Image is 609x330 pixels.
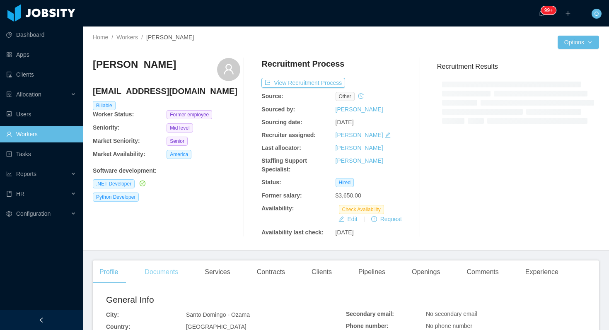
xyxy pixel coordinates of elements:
[335,214,361,224] button: icon: editEdit
[558,36,599,49] button: Optionsicon: down
[346,311,394,317] b: Secondary email:
[167,110,212,119] span: Former employee
[106,311,119,318] b: City:
[261,119,302,125] b: Sourcing date:
[93,193,139,202] span: Python Developer
[93,137,140,144] b: Market Seniority:
[261,205,294,212] b: Availability:
[93,167,157,174] b: Software development :
[93,151,145,157] b: Market Availability:
[6,66,76,83] a: icon: auditClients
[385,132,391,138] i: icon: edit
[6,106,76,123] a: icon: robotUsers
[261,192,302,199] b: Former salary:
[186,311,250,318] span: Santo Domingo - Ozama
[93,34,108,41] a: Home
[141,34,143,41] span: /
[138,260,185,284] div: Documents
[167,150,191,159] span: America
[352,260,392,284] div: Pipelines
[16,171,36,177] span: Reports
[305,260,338,284] div: Clients
[106,323,130,330] b: Country:
[261,132,316,138] b: Recruiter assigned:
[541,6,556,14] sup: 1640
[93,101,116,110] span: Billable
[198,260,237,284] div: Services
[261,79,345,86] a: icon: exportView Recruitment Process
[138,180,145,187] a: icon: check-circle
[336,92,355,101] span: other
[6,126,76,142] a: icon: userWorkers
[336,157,383,164] a: [PERSON_NAME]
[336,132,383,138] a: [PERSON_NAME]
[116,34,138,41] a: Workers
[565,10,571,16] i: icon: plus
[594,9,599,19] span: O
[426,323,472,329] span: No phone number
[6,46,76,63] a: icon: appstoreApps
[6,92,12,97] i: icon: solution
[186,323,247,330] span: [GEOGRAPHIC_DATA]
[6,171,12,177] i: icon: line-chart
[16,210,51,217] span: Configuration
[405,260,447,284] div: Openings
[167,123,193,132] span: Mid level
[6,146,76,162] a: icon: profileTasks
[93,111,134,118] b: Worker Status:
[261,93,283,99] b: Source:
[6,26,76,43] a: icon: pie-chartDashboard
[6,211,12,217] i: icon: setting
[261,145,301,151] b: Last allocator:
[16,190,24,197] span: HR
[261,179,281,185] b: Status:
[223,63,234,75] i: icon: user
[358,93,364,99] i: icon: history
[460,260,505,284] div: Comments
[106,293,346,306] h2: General Info
[437,61,599,72] h3: Recruitment Results
[261,106,295,113] b: Sourced by:
[146,34,194,41] span: [PERSON_NAME]
[336,145,383,151] a: [PERSON_NAME]
[368,214,405,224] button: icon: exclamation-circleRequest
[93,260,125,284] div: Profile
[93,58,176,71] h3: [PERSON_NAME]
[93,124,120,131] b: Seniority:
[6,191,12,197] i: icon: book
[261,58,344,70] h4: Recruitment Process
[93,85,240,97] h4: [EMAIL_ADDRESS][DOMAIN_NAME]
[336,178,354,187] span: Hired
[261,229,324,236] b: Availability last check:
[140,181,145,186] i: icon: check-circle
[346,323,389,329] b: Phone number:
[167,137,188,146] span: Senior
[261,157,307,173] b: Staffing Support Specialist:
[111,34,113,41] span: /
[336,192,361,199] span: $3,650.00
[539,10,544,16] i: icon: bell
[93,179,135,188] span: .NET Developer
[519,260,565,284] div: Experience
[261,78,345,88] button: icon: exportView Recruitment Process
[426,311,477,317] span: No secondary email
[336,119,354,125] span: [DATE]
[16,91,41,98] span: Allocation
[250,260,292,284] div: Contracts
[336,106,383,113] a: [PERSON_NAME]
[336,229,354,236] span: [DATE]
